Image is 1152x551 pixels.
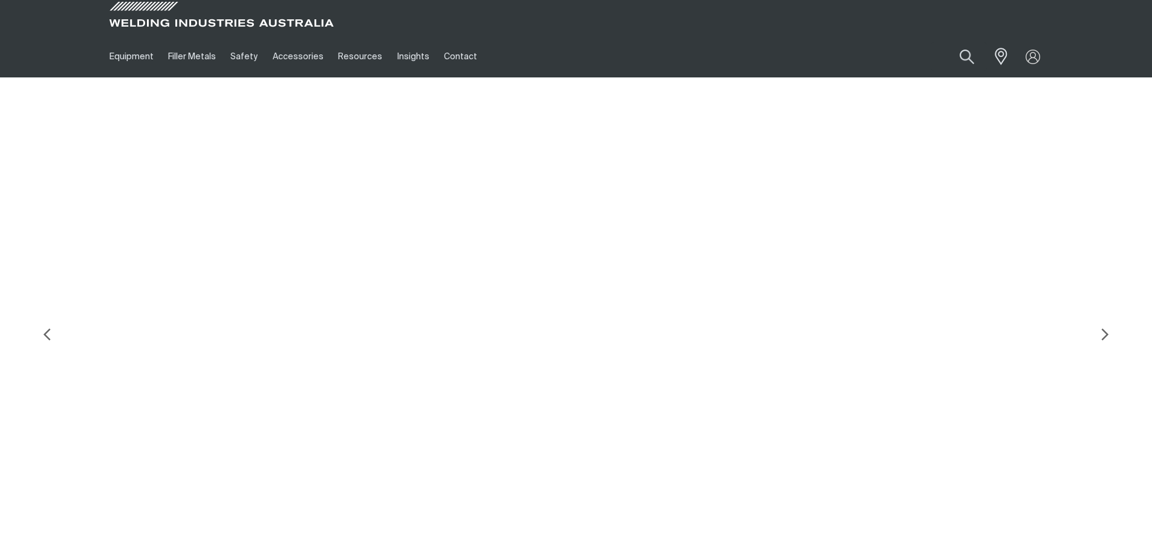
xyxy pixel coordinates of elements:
[35,322,59,347] img: PrevArrow
[223,36,265,77] a: Safety
[931,42,987,71] input: Product name or item number...
[389,36,436,77] a: Insights
[161,36,223,77] a: Filler Metals
[102,36,813,77] nav: Main
[1093,322,1117,347] img: NextArrow
[331,36,389,77] a: Resources
[102,36,161,77] a: Equipment
[265,36,331,77] a: Accessories
[437,36,484,77] a: Contact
